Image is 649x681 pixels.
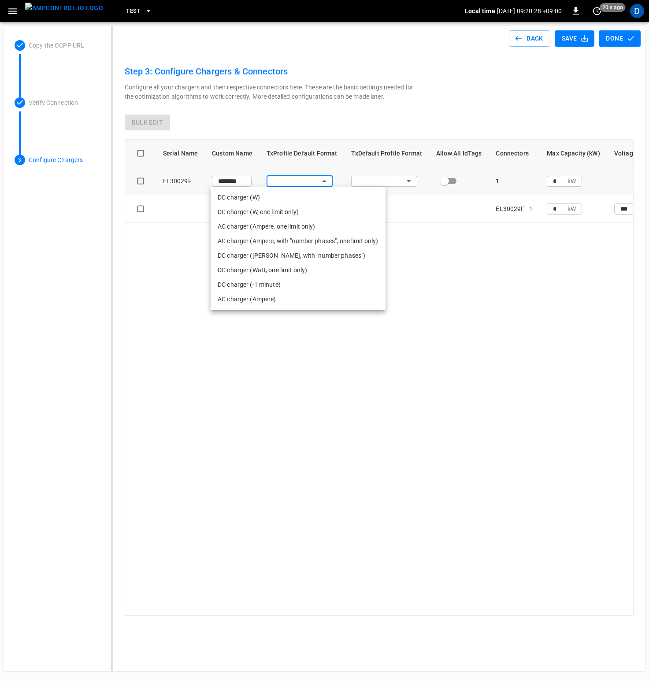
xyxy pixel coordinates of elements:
[211,219,386,234] li: AC charger (Ampere, one limit only)
[211,234,386,248] li: AC charger (Ampere, with "number phases", one limit only)
[211,292,386,307] li: AC charger (Ampere)
[211,190,386,205] li: DC charger (W)
[211,263,386,278] li: DC charger (Watt, one limit only)
[211,205,386,219] li: DC charger (W, one limit only)
[211,278,386,292] li: DC charger (-1 minute)
[211,248,386,263] li: DC charger ([PERSON_NAME], with "number phases")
